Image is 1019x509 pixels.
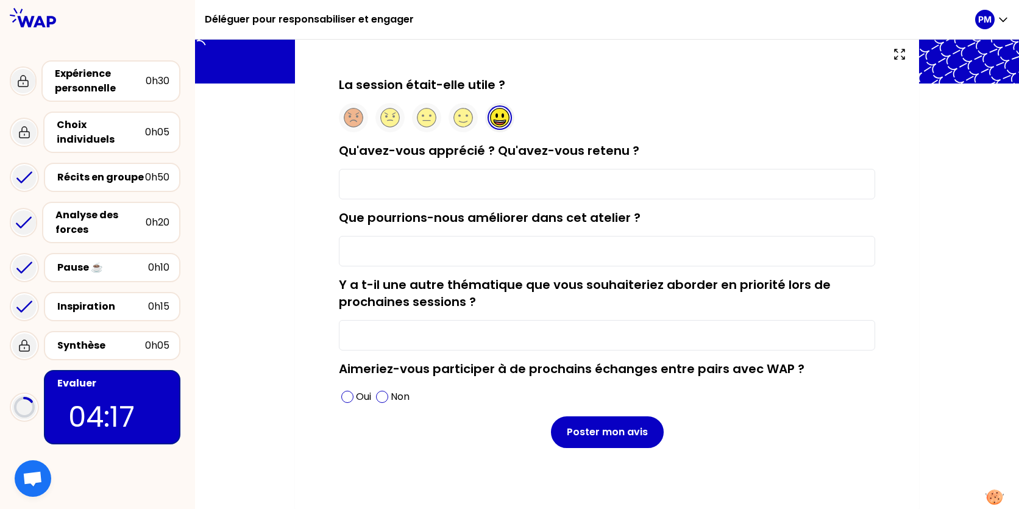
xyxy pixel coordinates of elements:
[339,276,831,310] label: Y a t-il une autre thématique que vous souhaiteriez aborder en priorité lors de prochaines sessio...
[978,13,992,26] p: PM
[57,376,169,391] div: Evaluer
[551,416,664,448] button: Poster mon avis
[146,215,169,230] div: 0h20
[339,76,505,93] label: La session était-elle utile ?
[356,390,371,404] p: Oui
[148,260,169,275] div: 0h10
[57,170,145,185] div: Récits en groupe
[339,209,641,226] label: Que pourrions-nous améliorer dans cet atelier ?
[975,10,1009,29] button: PM
[57,118,145,147] div: Choix individuels
[57,338,145,353] div: Synthèse
[15,460,51,497] div: Ouvrir le chat
[148,299,169,314] div: 0h15
[55,208,146,237] div: Analyse des forces
[55,66,146,96] div: Expérience personnelle
[391,390,410,404] p: Non
[339,360,804,377] label: Aimeriez-vous participer à de prochains échanges entre pairs avec WAP ?
[145,338,169,353] div: 0h05
[145,170,169,185] div: 0h50
[57,299,148,314] div: Inspiration
[339,142,639,159] label: Qu'avez-vous apprécié ? Qu'avez-vous retenu ?
[57,260,148,275] div: Pause ☕️
[145,125,169,140] div: 0h05
[146,74,169,88] div: 0h30
[68,396,156,438] p: 04:17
